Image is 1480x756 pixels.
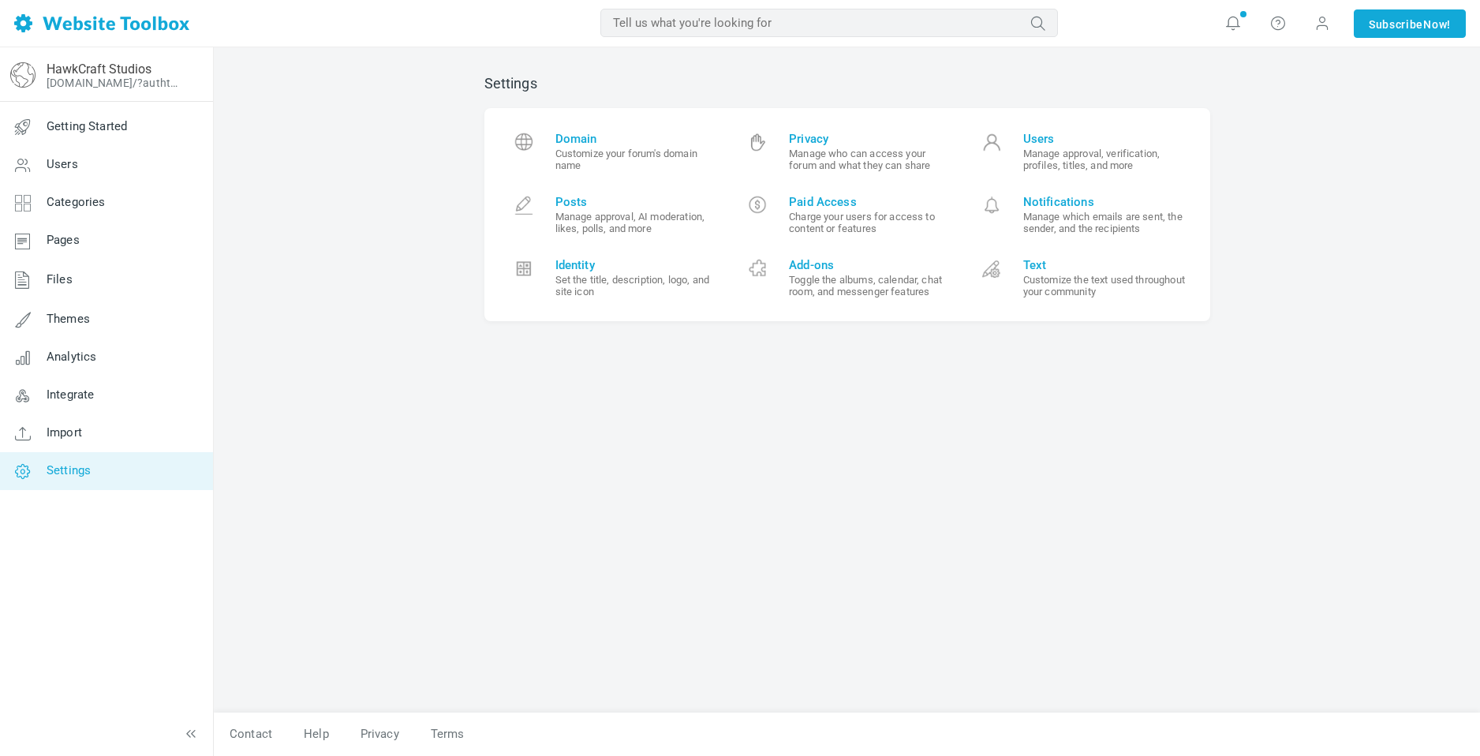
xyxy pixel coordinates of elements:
small: Manage who can access your forum and what they can share [789,148,952,171]
small: Toggle the albums, calendar, chat room, and messenger features [789,274,952,298]
span: Notifications [1023,195,1187,209]
span: Files [47,272,73,286]
a: Contact [214,720,288,748]
a: Terms [415,720,480,748]
span: Integrate [47,387,94,402]
a: Privacy Manage who can access your forum and what they can share [730,120,964,183]
small: Customize the text used throughout your community [1023,274,1187,298]
small: Set the title, description, logo, and site icon [555,274,719,298]
a: Posts Manage approval, AI moderation, likes, polls, and more [496,183,731,246]
span: Posts [555,195,719,209]
a: [DOMAIN_NAME]/?authtoken=97f1d04576da1b56ae0501107086d2d9&rememberMe=1 [47,77,184,89]
a: Identity Set the title, description, logo, and site icon [496,246,731,309]
small: Manage approval, AI moderation, likes, polls, and more [555,211,719,234]
a: SubscribeNow! [1354,9,1466,38]
span: Users [47,157,78,171]
span: Identity [555,258,719,272]
a: Text Customize the text used throughout your community [964,246,1198,309]
img: globe-icon.png [10,62,36,88]
a: Paid Access Charge your users for access to content or features [730,183,964,246]
span: Text [1023,258,1187,272]
span: Paid Access [789,195,952,209]
h2: Settings [484,75,1210,92]
span: Privacy [789,132,952,146]
span: Pages [47,233,80,247]
small: Customize your forum's domain name [555,148,719,171]
span: Analytics [47,350,96,364]
input: Tell us what you're looking for [600,9,1058,37]
a: HawkCraft Studios [47,62,151,77]
span: Themes [47,312,90,326]
span: Domain [555,132,719,146]
span: Settings [47,463,91,477]
span: Getting Started [47,119,127,133]
small: Manage which emails are sent, the sender, and the recipients [1023,211,1187,234]
span: Add-ons [789,258,952,272]
a: Help [288,720,345,748]
span: Categories [47,195,106,209]
small: Charge your users for access to content or features [789,211,952,234]
span: Users [1023,132,1187,146]
span: Import [47,425,82,440]
small: Manage approval, verification, profiles, titles, and more [1023,148,1187,171]
a: Privacy [345,720,415,748]
a: Add-ons Toggle the albums, calendar, chat room, and messenger features [730,246,964,309]
a: Notifications Manage which emails are sent, the sender, and the recipients [964,183,1198,246]
a: Domain Customize your forum's domain name [496,120,731,183]
a: Users Manage approval, verification, profiles, titles, and more [964,120,1198,183]
span: Now! [1423,16,1451,33]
